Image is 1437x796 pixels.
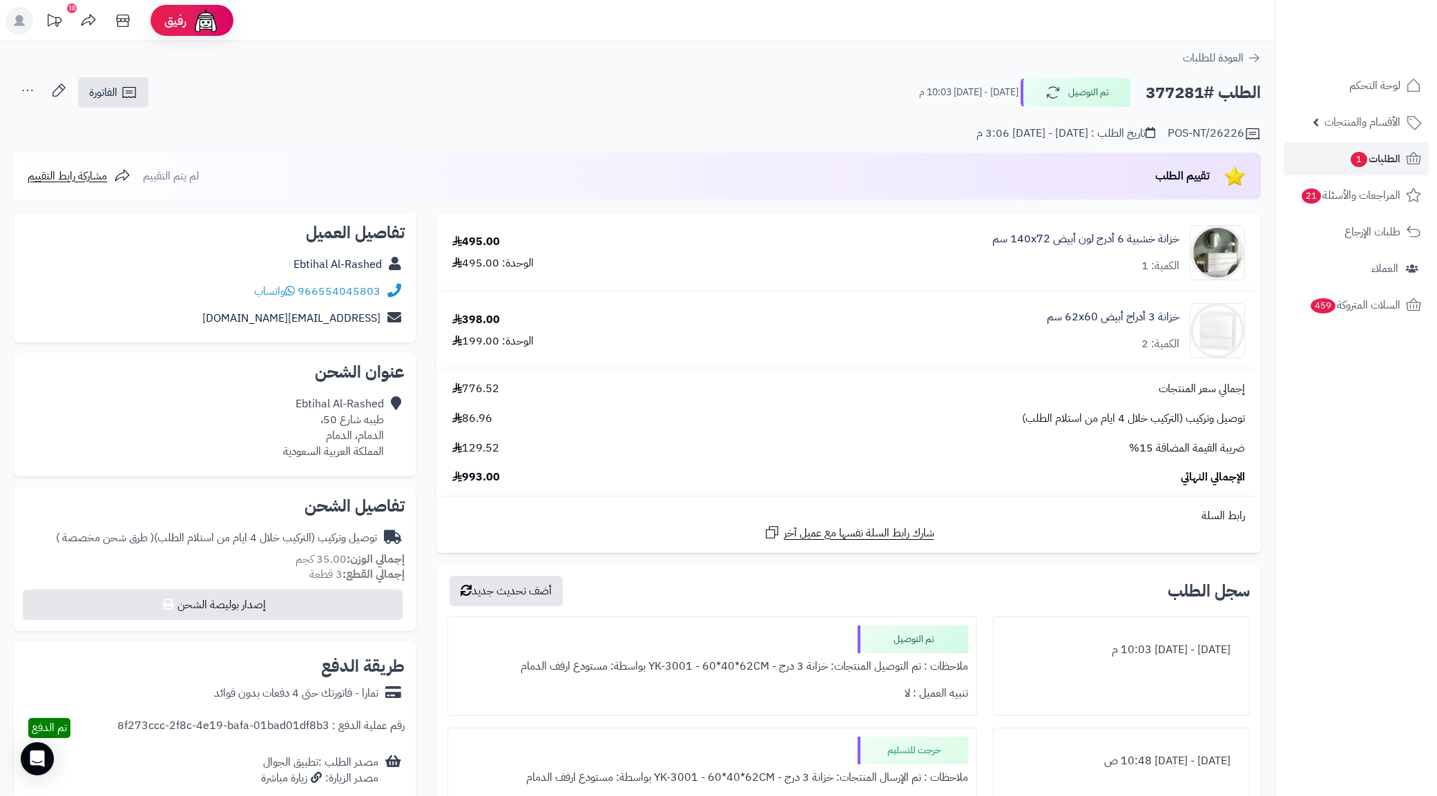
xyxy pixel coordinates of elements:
div: تنبيه العميل : لا [456,680,968,707]
button: تم التوصيل [1021,78,1131,107]
div: الوحدة: 495.00 [452,255,534,271]
a: الفاتورة [78,77,148,108]
h2: تفاصيل الشحن [25,498,405,514]
div: رقم عملية الدفع : 8f273ccc-2f8c-4e19-bafa-01bad01df8b3 [117,718,405,738]
span: تقييم الطلب [1155,168,1210,184]
span: الأقسام والمنتجات [1324,113,1400,132]
div: توصيل وتركيب (التركيب خلال 4 ايام من استلام الطلب) [56,530,377,546]
span: 86.96 [452,411,492,427]
div: ملاحظات : تم التوصيل المنتجات: خزانة 3 درج - YK-3001 - 60*40*62CM بواسطة: مستودع ارفف الدمام [456,653,968,680]
a: المراجعات والأسئلة21 [1284,179,1429,212]
span: الفاتورة [89,84,117,101]
div: مصدر الزيارة: زيارة مباشرة [261,770,378,786]
span: ( طرق شحن مخصصة ) [56,530,154,546]
div: [DATE] - [DATE] 10:03 م [1002,637,1241,663]
span: 993.00 [452,469,500,485]
span: العملاء [1371,259,1398,278]
div: ملاحظات : تم الإرسال المنتجات: خزانة 3 درج - YK-3001 - 60*40*62CM بواسطة: مستودع ارفف الدمام [456,764,968,791]
div: خرجت للتسليم [858,737,968,764]
a: لوحة التحكم [1284,69,1429,102]
div: Open Intercom Messenger [21,742,54,775]
button: أضف تحديث جديد [450,576,563,606]
a: الطلبات1 [1284,142,1429,175]
a: تحديثات المنصة [37,7,71,38]
span: شارك رابط السلة نفسها مع عميل آخر [784,525,934,541]
div: رابط السلة [442,508,1255,524]
div: 495.00 [452,234,500,250]
a: واتساب [254,283,295,300]
a: خزانة 3 أدراج أبيض ‎62x60 سم‏ [1047,309,1179,325]
span: 776.52 [452,381,499,397]
span: رفيق [164,12,186,29]
button: إصدار بوليصة الشحن [23,590,403,620]
strong: إجمالي الوزن: [347,551,405,567]
a: العملاء [1284,252,1429,285]
div: 398.00 [452,312,500,328]
span: إجمالي سعر المنتجات [1159,381,1245,397]
span: 129.52 [452,440,499,456]
a: السلات المتروكة459 [1284,289,1429,322]
img: 1746709299-1702541934053-68567865785768-1000x1000-90x90.jpg [1190,225,1244,280]
small: [DATE] - [DATE] 10:03 م [919,86,1019,99]
div: تاريخ الطلب : [DATE] - [DATE] 3:06 م [976,126,1155,142]
span: السلات المتروكة [1309,295,1400,315]
div: POS-NT/26226 [1168,126,1261,142]
span: المراجعات والأسئلة [1300,186,1400,205]
a: [EMAIL_ADDRESS][DOMAIN_NAME] [202,310,380,327]
div: مصدر الطلب :تطبيق الجوال [261,755,378,786]
span: لم يتم التقييم [143,168,199,184]
span: 1 [1351,152,1367,167]
div: 10 [67,3,77,13]
a: خزانة خشبية 6 أدرج لون أبيض 140x72 سم [992,231,1179,247]
span: العودة للطلبات [1183,50,1244,66]
div: الكمية: 1 [1141,258,1179,274]
h3: سجل الطلب [1168,583,1250,599]
span: الطلبات [1349,149,1400,168]
h2: الطلب #377281 [1146,79,1261,107]
span: ضريبة القيمة المضافة 15% [1129,440,1245,456]
div: الكمية: 2 [1141,336,1179,352]
span: تم الدفع [32,719,67,736]
h2: تفاصيل العميل [25,224,405,241]
div: Ebtihal Al-Rashed طيبه شارع 50، الدمام، الدمام المملكة العربية السعودية [283,396,384,459]
a: شارك رابط السلة نفسها مع عميل آخر [764,524,934,541]
h2: عنوان الشحن [25,364,405,380]
a: مشاركة رابط التقييم [28,168,131,184]
img: ai-face.png [192,7,220,35]
span: مشاركة رابط التقييم [28,168,107,184]
img: 1728889454-%D9%8A%D8%B3%D8%B4%D9%8A-90x90.jpg [1190,303,1244,358]
strong: إجمالي القطع: [343,566,405,583]
a: 966554045803 [298,283,380,300]
span: 21 [1302,188,1321,204]
a: العودة للطلبات [1183,50,1261,66]
div: تم التوصيل [858,625,968,653]
span: الإجمالي النهائي [1181,469,1245,485]
span: لوحة التحكم [1349,76,1400,95]
span: طلبات الإرجاع [1344,222,1400,242]
a: طلبات الإرجاع [1284,215,1429,249]
a: Ebtihal Al-Rashed [293,256,382,273]
div: [DATE] - [DATE] 10:48 ص [1002,748,1241,775]
span: توصيل وتركيب (التركيب خلال 4 ايام من استلام الطلب) [1022,411,1245,427]
span: 459 [1311,298,1335,313]
h2: طريقة الدفع [321,658,405,674]
div: تمارا - فاتورتك حتى 4 دفعات بدون فوائد [214,686,378,701]
div: الوحدة: 199.00 [452,333,534,349]
small: 35.00 كجم [296,551,405,567]
small: 3 قطعة [309,566,405,583]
